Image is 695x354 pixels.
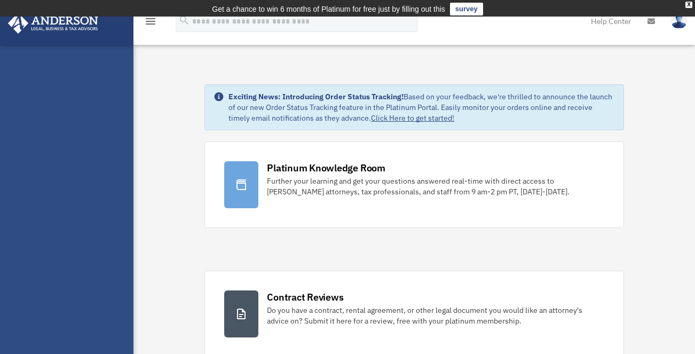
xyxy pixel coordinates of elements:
[267,290,343,304] div: Contract Reviews
[685,2,692,8] div: close
[228,91,615,123] div: Based on your feedback, we're thrilled to announce the launch of our new Order Status Tracking fe...
[204,141,624,228] a: Platinum Knowledge Room Further your learning and get your questions answered real-time with dire...
[228,92,404,101] strong: Exciting News: Introducing Order Status Tracking!
[671,13,687,29] img: User Pic
[144,19,157,28] a: menu
[178,14,190,26] i: search
[267,161,385,175] div: Platinum Knowledge Room
[267,176,604,197] div: Further your learning and get your questions answered real-time with direct access to [PERSON_NAM...
[212,3,445,15] div: Get a chance to win 6 months of Platinum for free just by filling out this
[267,305,604,326] div: Do you have a contract, rental agreement, or other legal document you would like an attorney's ad...
[5,13,101,34] img: Anderson Advisors Platinum Portal
[450,3,483,15] a: survey
[371,113,454,123] a: Click Here to get started!
[144,15,157,28] i: menu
